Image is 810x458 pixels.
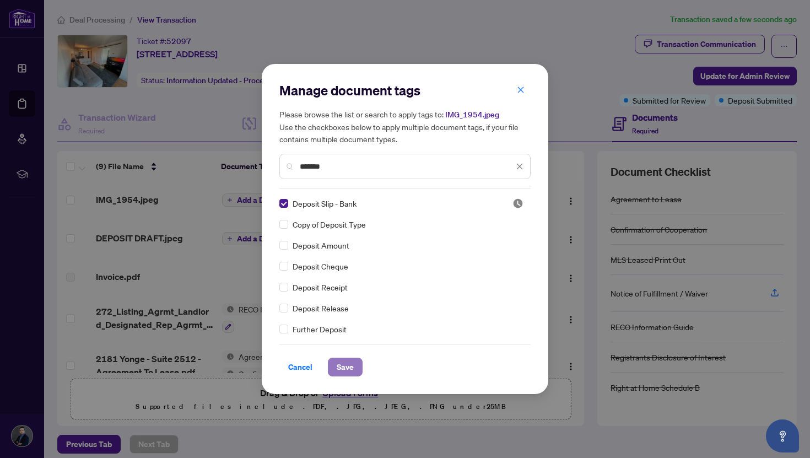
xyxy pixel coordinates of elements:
span: close [516,163,523,170]
img: status [512,198,523,209]
span: Further Deposit [293,323,347,335]
h2: Manage document tags [279,82,531,99]
button: Open asap [766,419,799,452]
span: Copy of Deposit Type [293,218,366,230]
span: Deposit Cheque [293,260,348,272]
span: Pending Review [512,198,523,209]
button: Save [328,358,363,376]
span: Deposit Receipt [293,281,348,293]
span: Cancel [288,358,312,376]
span: Deposit Amount [293,239,349,251]
button: Cancel [279,358,321,376]
h5: Please browse the list or search to apply tags to: Use the checkboxes below to apply multiple doc... [279,108,531,145]
span: Deposit Slip - Bank [293,197,357,209]
span: Deposit Release [293,302,349,314]
span: Save [337,358,354,376]
span: IMG_1954.jpeg [445,110,499,120]
span: close [517,86,525,94]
